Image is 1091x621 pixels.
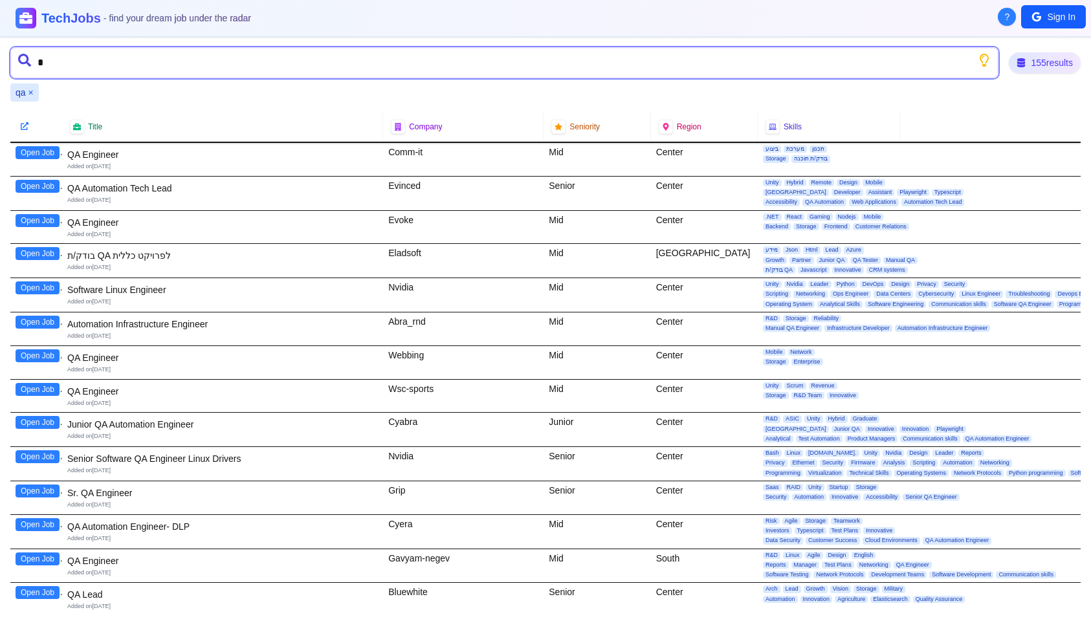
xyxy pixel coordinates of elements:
[807,213,833,221] span: Gaming
[846,470,891,477] span: Technical Skills
[16,86,26,99] span: qa
[16,586,60,599] button: Open Job
[16,316,60,329] button: Open Job
[16,416,60,429] button: Open Job
[793,290,828,298] span: Networking
[16,450,60,463] button: Open Job
[763,213,782,221] span: .NET
[991,301,1054,308] span: Software QA Engineer
[763,146,781,153] span: ביצוע
[837,179,860,186] span: Design
[932,189,964,196] span: Typescript
[544,549,650,583] div: Mid
[823,246,841,254] span: Lead
[868,571,927,578] span: Development Teams
[763,459,788,466] span: Privacy
[16,281,60,294] button: Open Job
[763,470,803,477] span: Programming
[822,561,854,569] span: Test Plans
[791,155,830,162] span: בודק/ת תוכנה
[845,435,898,442] span: Product Managers
[544,447,650,481] div: Senior
[882,585,906,593] span: Military
[544,481,650,514] div: Senior
[796,435,843,442] span: Test Automation
[651,549,758,583] div: South
[854,484,879,491] span: Storage
[67,399,378,408] div: Added on [DATE]
[383,346,544,379] div: Webbing
[67,182,378,195] div: QA Automation Tech Lead
[832,189,863,196] span: Developer
[940,459,975,466] span: Automation
[67,432,378,441] div: Added on [DATE]
[784,281,806,288] span: Nvidia
[958,450,984,457] span: Reports
[810,146,827,153] span: תכנון
[802,199,846,206] span: QA Automation
[834,281,857,288] span: Python
[67,520,378,533] div: QA Automation Engineer- DLP
[67,318,378,331] div: Automation Infrastructure Engineer
[67,249,378,262] div: בודק/ת QA לפרויקט כללית
[67,418,378,431] div: Junior QA Automation Engineer
[850,415,880,422] span: Graduate
[16,349,60,362] button: Open Job
[929,571,993,578] span: Software Development
[651,380,758,413] div: Center
[804,585,828,593] span: Growth
[795,527,826,534] span: Typescript
[763,450,782,457] span: Bash
[806,484,824,491] span: Unity
[806,450,859,457] span: [DOMAIN_NAME].
[544,583,650,616] div: Senior
[826,552,849,559] span: Design
[866,267,908,274] span: CRM systems
[88,122,102,132] span: Title
[894,470,949,477] span: Operating Systems
[763,517,780,525] span: Risk
[832,426,863,433] span: Junior QA
[784,179,806,186] span: Hybrid
[1009,52,1081,73] div: 155 results
[831,517,863,525] span: Teamwork
[894,561,932,569] span: QA Engineer
[888,281,912,288] span: Design
[651,312,758,345] div: Center
[784,213,805,221] span: React
[67,148,378,161] div: QA Engineer
[67,486,378,499] div: Sr. QA Engineer
[67,162,378,171] div: Added on [DATE]
[383,413,544,446] div: Cyabra
[67,230,378,239] div: Added on [DATE]
[67,216,378,229] div: QA Engineer
[651,413,758,446] div: Center
[959,290,1003,298] span: Linux Engineer
[67,332,378,340] div: Added on [DATE]
[897,189,929,196] span: Playwright
[978,54,991,67] button: Show search tips
[806,470,844,477] span: Virtualization
[763,494,789,501] span: Security
[1021,5,1086,28] button: Sign In
[763,484,782,491] span: Saas
[651,481,758,514] div: Center
[784,450,804,457] span: Linux
[67,365,378,374] div: Added on [DATE]
[763,571,811,578] span: Software Testing
[809,179,835,186] span: Remote
[544,312,650,345] div: Mid
[763,426,829,433] span: [GEOGRAPHIC_DATA]
[852,552,876,559] span: English
[544,143,650,176] div: Mid
[883,450,904,457] span: Nvidia
[651,583,758,616] div: Center
[862,450,881,457] span: Unity
[383,211,544,244] div: Evoke
[854,585,879,593] span: Storage
[803,246,821,254] span: Html
[67,283,378,296] div: Software Linux Engineer
[651,278,758,312] div: Center
[830,290,871,298] span: Ops Engineer
[900,435,960,442] span: Communication skills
